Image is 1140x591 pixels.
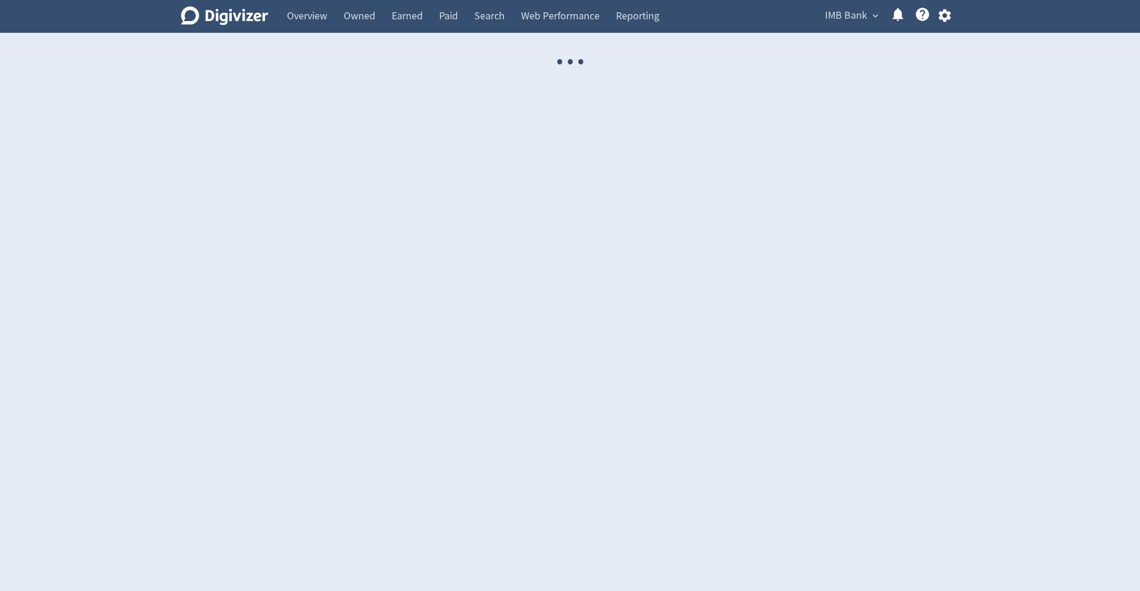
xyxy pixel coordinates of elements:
span: expand_more [870,11,881,21]
span: · [576,33,586,92]
span: IMB Bank [825,6,867,25]
button: IMB Bank [821,6,881,25]
span: · [565,33,576,92]
span: · [554,33,565,92]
